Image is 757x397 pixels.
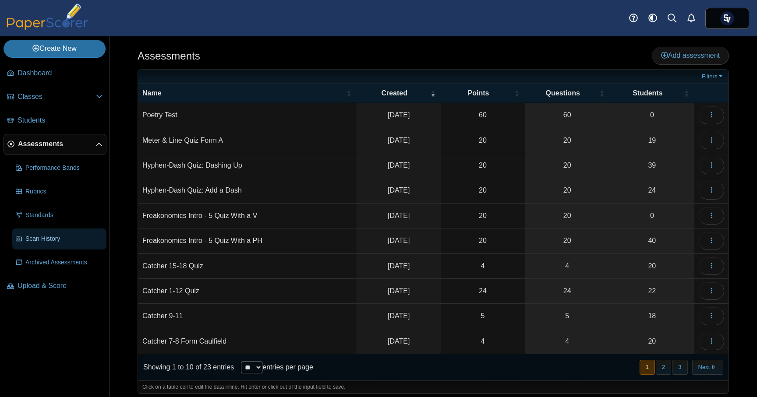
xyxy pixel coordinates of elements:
[25,164,103,172] span: Performance Bands
[525,153,610,178] a: 20
[25,235,103,243] span: Scan History
[4,110,106,131] a: Students
[610,204,694,228] a: 0
[633,89,662,97] span: Students
[388,212,410,219] time: Jan 10, 2025 at 7:56 AM
[610,228,694,253] a: 40
[346,84,351,102] span: Name : Activate to sort
[525,103,610,127] a: 60
[4,134,106,155] a: Assessments
[525,254,610,278] a: 4
[525,228,610,253] a: 20
[4,276,106,297] a: Upload & Score
[142,89,162,97] span: Name
[138,254,357,279] td: Catcher 15-18 Quiz
[441,103,524,128] td: 60
[388,287,410,295] time: Nov 11, 2024 at 5:45 PM
[388,137,410,144] time: Jan 27, 2025 at 10:28 AM
[700,72,726,81] a: Filters
[138,49,200,63] h1: Assessments
[441,254,524,279] td: 4
[18,92,96,102] span: Classes
[25,211,103,220] span: Standards
[4,87,106,108] a: Classes
[381,89,407,97] span: Created
[514,84,520,102] span: Points : Activate to sort
[12,205,106,226] a: Standards
[610,128,694,153] a: 19
[138,304,357,329] td: Catcher 9-11
[639,360,723,374] nav: pagination
[525,204,610,228] a: 20
[610,329,694,354] a: 20
[441,329,524,354] td: 4
[441,178,524,203] td: 20
[610,103,694,127] a: 0
[388,262,410,270] time: Nov 15, 2024 at 5:28 PM
[610,304,694,328] a: 18
[12,252,106,273] a: Archived Assessments
[705,8,749,29] a: ps.PvyhDibHWFIxMkTk
[692,360,723,374] button: Next
[610,178,694,203] a: 24
[18,68,103,78] span: Dashboard
[468,89,489,97] span: Points
[138,178,357,203] td: Hyphen-Dash Quiz: Add a Dash
[525,329,610,354] a: 4
[525,178,610,203] a: 20
[720,11,734,25] span: Chris Paolelli
[525,304,610,328] a: 5
[652,47,729,64] a: Add assessment
[388,337,410,345] time: Oct 30, 2024 at 6:05 PM
[684,84,689,102] span: Students : Activate to sort
[441,153,524,178] td: 20
[599,84,605,102] span: Questions : Activate to sort
[138,354,234,380] div: Showing 1 to 10 of 23 entries
[138,228,357,253] td: Freakonomics Intro - 5 Quiz With a PH
[4,24,91,32] a: PaperScorer
[138,279,357,304] td: Catcher 1-12 Quiz
[661,52,720,59] span: Add assessment
[4,4,91,30] img: PaperScorer
[388,186,410,194] time: Jan 13, 2025 at 5:07 PM
[18,281,103,291] span: Upload & Score
[441,279,524,304] td: 24
[262,363,313,371] label: entries per page
[430,84,435,102] span: Created : Activate to remove sorting
[18,139,96,149] span: Assessments
[12,181,106,202] a: Rubrics
[672,360,687,374] button: 3
[4,63,106,84] a: Dashboard
[138,329,357,354] td: Catcher 7-8 Form Caulfield
[12,158,106,179] a: Performance Bands
[610,254,694,278] a: 20
[441,304,524,329] td: 5
[388,237,410,244] time: Jan 7, 2025 at 5:27 PM
[610,153,694,178] a: 39
[138,103,357,128] td: Poetry Test
[388,162,410,169] time: Jan 13, 2025 at 5:10 PM
[18,116,103,125] span: Students
[546,89,580,97] span: Questions
[525,128,610,153] a: 20
[138,153,357,178] td: Hyphen-Dash Quiz: Dashing Up
[12,228,106,249] a: Scan History
[525,279,610,303] a: 24
[640,360,655,374] button: 1
[610,279,694,303] a: 22
[682,9,701,28] a: Alerts
[138,380,729,393] div: Click on a table cell to edit the data inline. Hit enter or click out of the input field to save.
[25,258,103,267] span: Archived Assessments
[25,187,103,196] span: Rubrics
[388,111,410,119] time: Feb 13, 2025 at 7:29 AM
[441,204,524,228] td: 20
[138,204,357,228] td: Freakonomics Intro - 5 Quiz With a V
[388,312,410,320] time: Nov 3, 2024 at 10:12 PM
[138,128,357,153] td: Meter & Line Quiz Form A
[720,11,734,25] img: ps.PvyhDibHWFIxMkTk
[4,40,106,57] a: Create New
[656,360,671,374] button: 2
[441,228,524,253] td: 20
[441,128,524,153] td: 20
